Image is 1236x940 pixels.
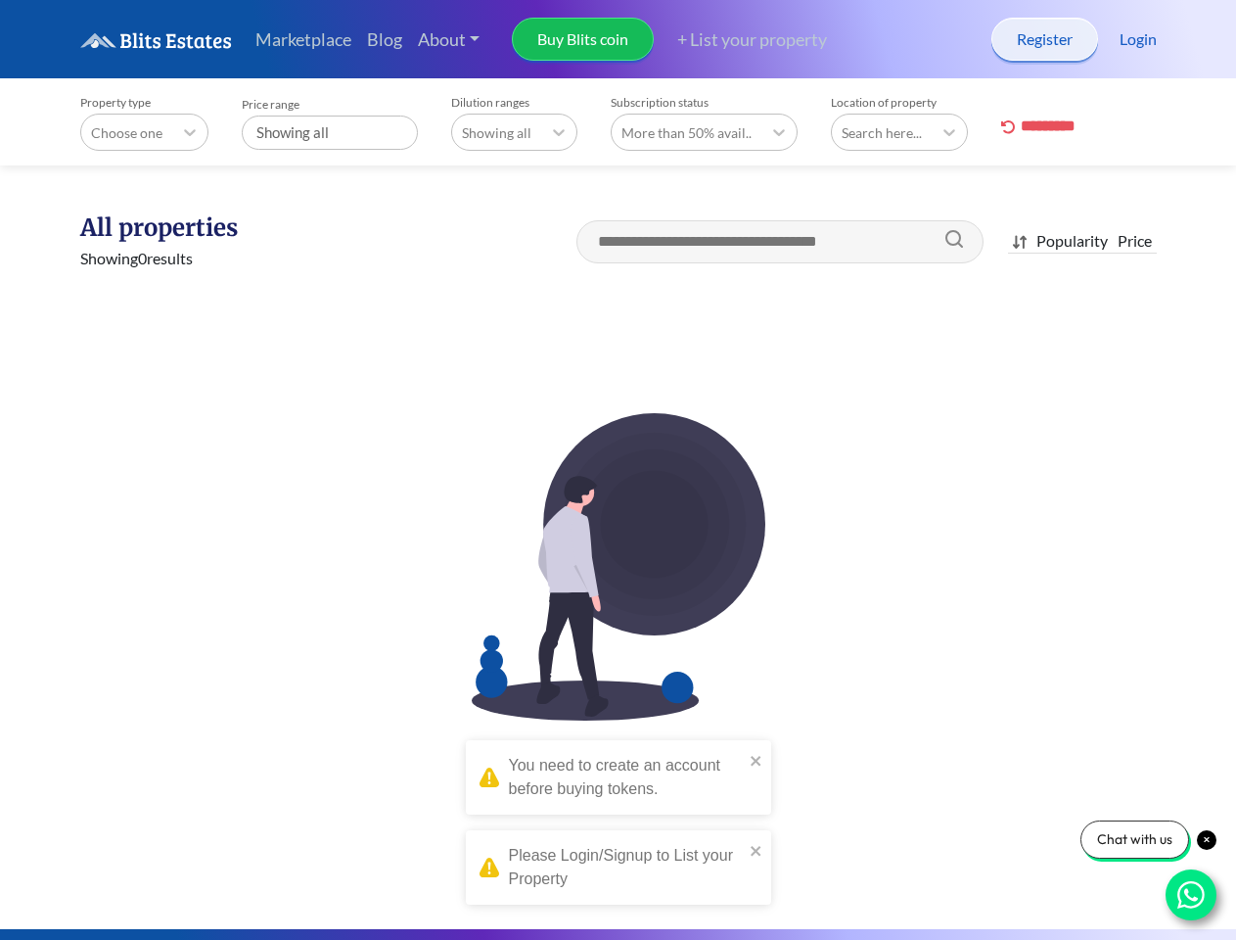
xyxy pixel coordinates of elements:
[750,838,763,862] button: close
[242,116,418,150] div: Showing all
[991,18,1098,61] a: Register
[509,844,744,891] div: Please Login/Signup to List your Property
[410,19,488,61] a: About
[1118,229,1152,253] div: Price
[472,413,765,721] img: EmptyImage
[831,95,968,110] label: Location of property
[248,19,359,61] a: Marketplace
[509,754,744,801] div: You need to create an account before buying tokens.
[1036,229,1108,253] div: Popularity
[611,95,798,110] label: Subscription status
[80,212,332,243] h1: All properties
[359,19,410,61] a: Blog
[80,721,1157,805] h1: No Properties found
[750,748,763,772] button: close
[1120,27,1157,51] a: Login
[654,26,827,53] a: + List your property
[80,32,232,49] img: logo.6a08bd47fd1234313fe35534c588d03a.svg
[512,18,654,61] a: Buy Blits coin
[1080,821,1189,859] div: Chat with us
[80,95,208,110] label: Property type
[242,97,418,112] label: Price range
[80,249,193,267] span: Showing 0 results
[451,95,577,110] label: Dilution ranges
